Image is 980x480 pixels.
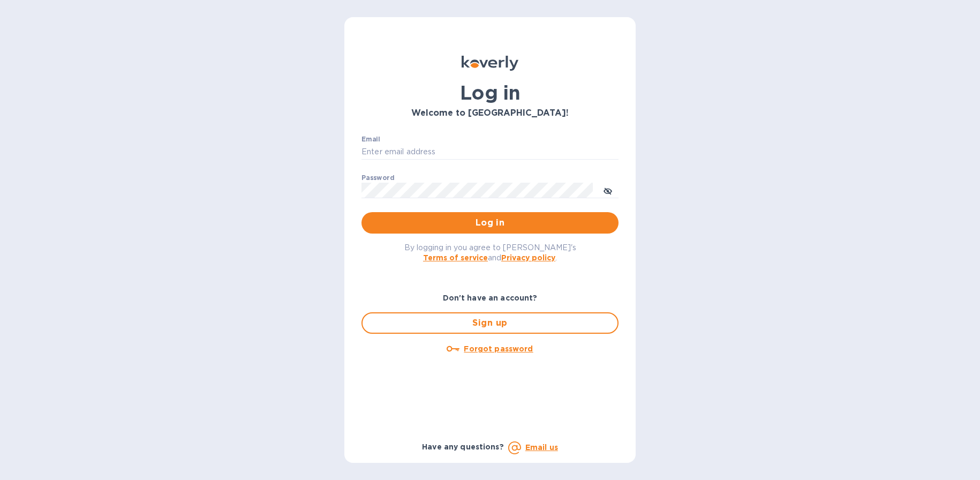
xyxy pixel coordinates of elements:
span: Log in [370,216,610,229]
img: Koverly [462,56,518,71]
a: Terms of service [423,253,488,262]
span: By logging in you agree to [PERSON_NAME]'s and . [404,243,576,262]
button: toggle password visibility [597,179,619,201]
button: Sign up [361,312,619,334]
b: Don't have an account? [443,294,538,302]
span: Sign up [371,317,609,329]
b: Have any questions? [422,442,504,451]
a: Privacy policy [501,253,555,262]
input: Enter email address [361,144,619,160]
label: Email [361,136,380,142]
button: Log in [361,212,619,234]
label: Password [361,175,394,181]
h1: Log in [361,81,619,104]
u: Forgot password [464,344,533,353]
a: Email us [525,443,558,452]
h3: Welcome to [GEOGRAPHIC_DATA]! [361,108,619,118]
